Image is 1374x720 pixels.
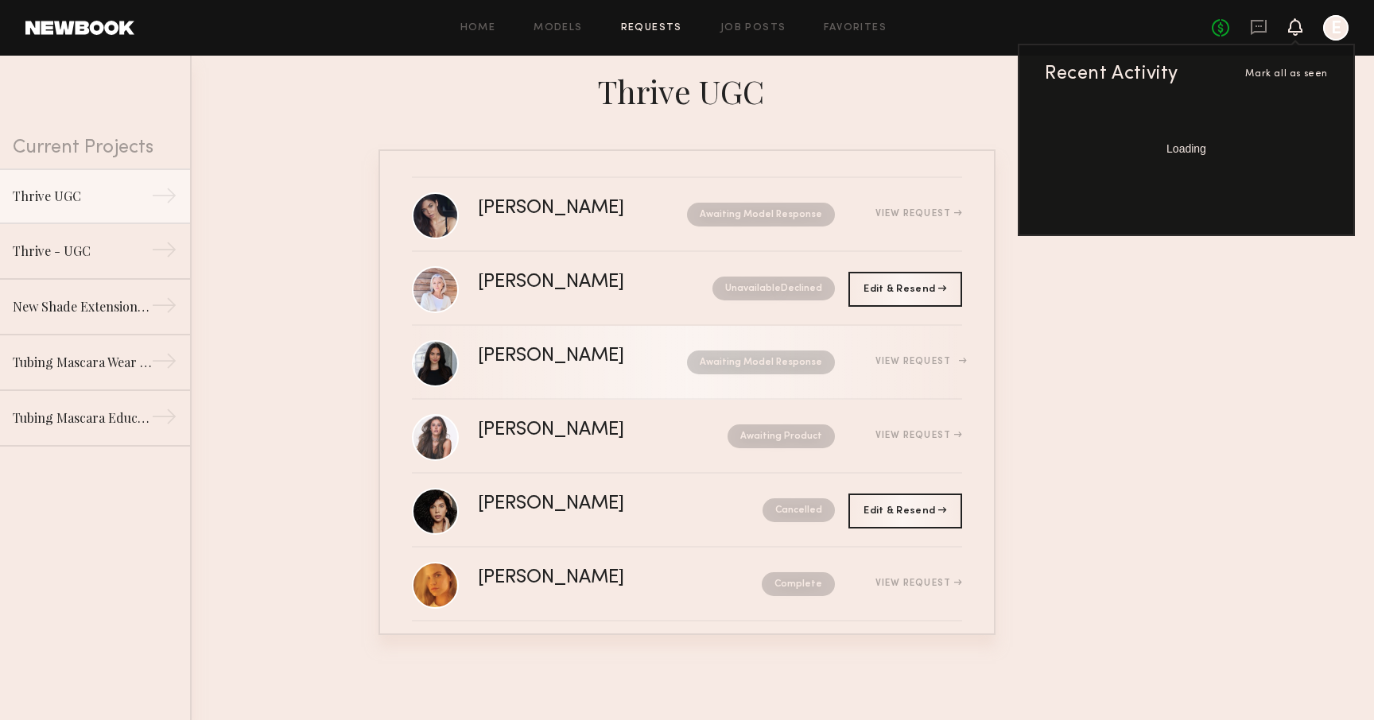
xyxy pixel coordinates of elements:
[151,404,177,435] div: →
[13,408,151,428] div: Tubing Mascara Educational Video
[151,292,177,324] div: →
[875,431,962,440] div: View Request
[412,252,962,326] a: [PERSON_NAME]UnavailableDeclined
[1323,15,1349,41] a: E
[763,498,835,522] nb-request-status: Cancelled
[13,242,151,261] div: Thrive - UGC
[478,569,693,587] div: [PERSON_NAME]
[151,237,177,269] div: →
[478,421,676,439] div: [PERSON_NAME]
[1245,69,1328,79] span: Mark all as seen
[412,548,962,621] a: [PERSON_NAME]CompleteView Request
[720,23,786,33] a: Job Posts
[534,23,582,33] a: Models
[687,350,835,374] nb-request-status: Awaiting Model Response
[478,347,656,366] div: [PERSON_NAME]
[13,297,151,316] div: New Shade Extension for Liquid Lash Mascara
[412,400,962,474] a: [PERSON_NAME]Awaiting ProductView Request
[712,277,835,300] nb-request-status: Unavailable Declined
[13,353,151,372] div: Tubing Mascara Wear Test
[478,495,693,513] div: [PERSON_NAME]
[875,357,962,366] div: View Request
[478,199,656,218] div: [PERSON_NAME]
[13,187,151,206] div: Thrive UGC
[728,424,835,448] nb-request-status: Awaiting Product
[864,506,946,516] span: Edit & Resend
[1166,143,1206,154] span: Loading
[875,579,962,588] div: View Request
[151,348,177,380] div: →
[687,203,835,226] nb-request-status: Awaiting Model Response
[824,23,887,33] a: Favorites
[1045,64,1178,83] div: Recent Activity
[875,209,962,219] div: View Request
[412,326,962,400] a: [PERSON_NAME]Awaiting Model ResponseView Request
[460,23,496,33] a: Home
[412,178,962,252] a: [PERSON_NAME]Awaiting Model ResponseView Request
[151,183,177,215] div: →
[762,572,835,596] nb-request-status: Complete
[864,285,946,294] span: Edit & Resend
[378,68,996,111] div: Thrive UGC
[412,474,962,548] a: [PERSON_NAME]Cancelled
[621,23,682,33] a: Requests
[478,273,669,292] div: [PERSON_NAME]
